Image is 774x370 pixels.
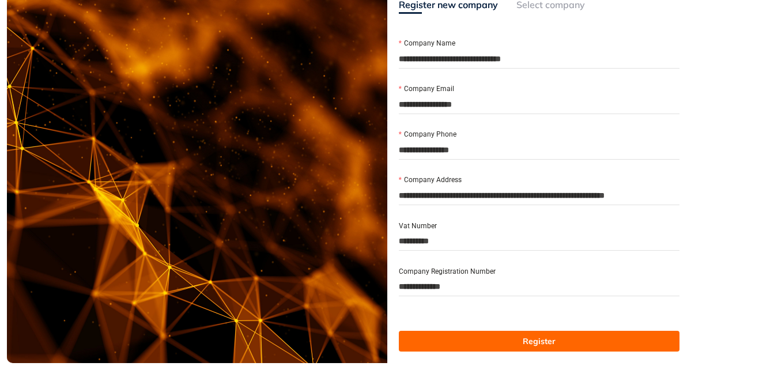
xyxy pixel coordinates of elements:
label: Company Email [399,84,454,95]
label: Company Phone [399,129,456,140]
span: Register [523,335,556,348]
input: Company Name [399,50,680,67]
button: Register [399,331,680,352]
label: Company Registration Number [399,266,496,277]
input: Company Registration Number [399,278,680,295]
input: Vat Number [399,232,680,250]
input: Company Phone [399,141,680,158]
input: Company Address [399,187,680,204]
label: Company Address [399,175,462,186]
label: Company Name [399,38,455,49]
input: Company Email [399,96,680,113]
label: Vat Number [399,221,437,232]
